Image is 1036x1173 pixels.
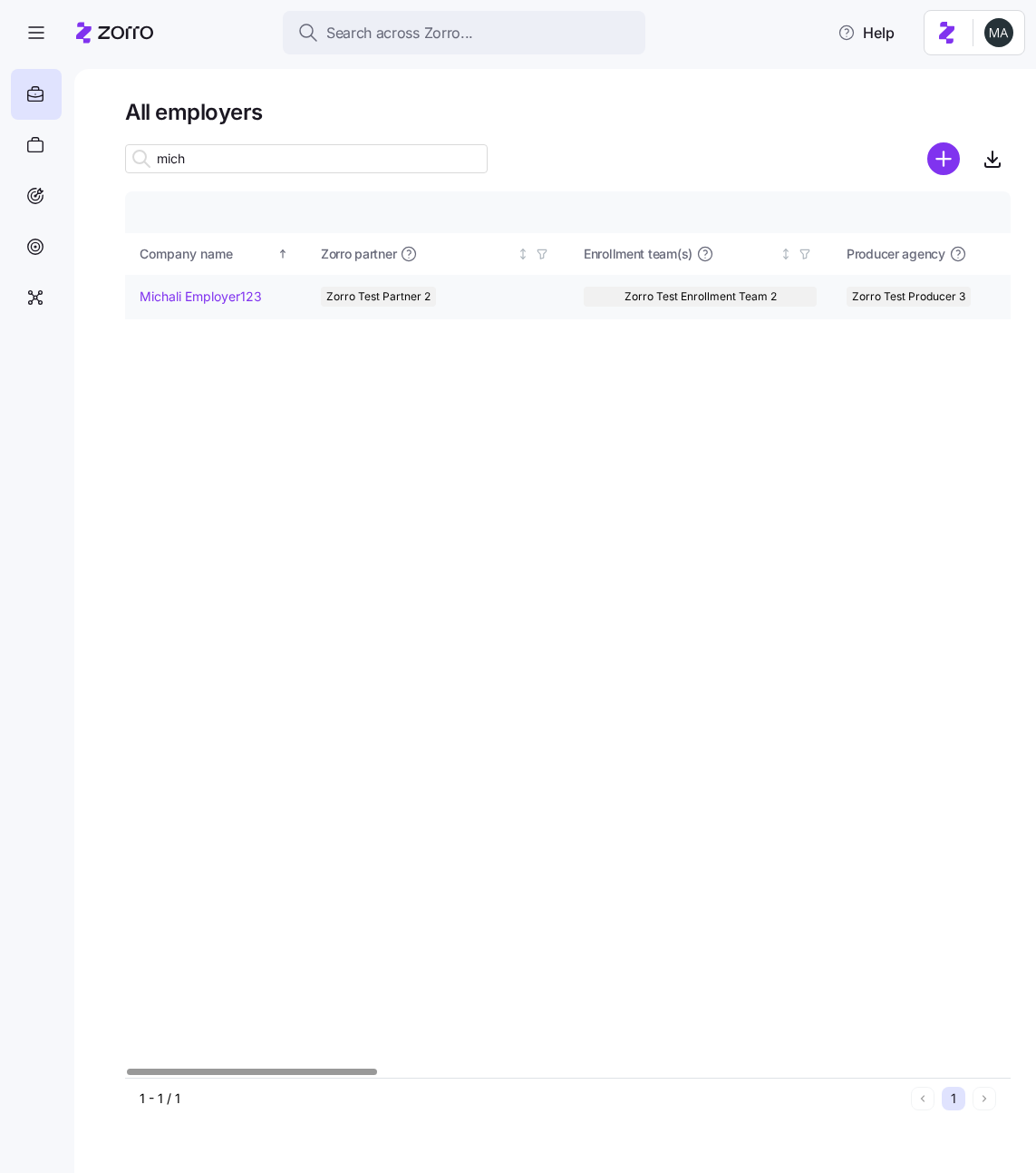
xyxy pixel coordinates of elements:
span: Zorro Test Producer 3 [852,287,965,307]
span: Search across Zorro... [326,22,473,44]
span: Zorro partner [321,245,396,263]
div: Company name [140,244,274,264]
button: Next page [973,1087,996,1110]
input: Search employer [125,144,488,173]
button: Previous page [911,1087,934,1110]
span: Enrollment team(s) [584,245,692,263]
div: Not sorted [779,248,792,260]
th: Zorro partnerNot sorted [306,233,569,275]
div: Not sorted [517,248,529,260]
img: 517bfecce098f88722b87234dc0f905a [984,18,1013,47]
span: Zorro Test Partner 2 [326,287,431,307]
th: Enrollment team(s)Not sorted [569,233,832,275]
h1: All employers [125,98,1011,126]
span: Help [838,22,895,44]
button: Help [823,15,909,51]
a: Michali Employer123 [140,288,262,306]
th: Company nameSorted ascending [125,233,306,275]
div: Sorted ascending [276,248,289,260]
svg: add icon [927,142,960,175]
div: 1 - 1 / 1 [140,1090,904,1108]
span: Producer agency [847,245,945,263]
span: Zorro Test Enrollment Team 2 [625,287,777,307]
button: Search across Zorro... [283,11,645,54]
button: 1 [942,1087,965,1110]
